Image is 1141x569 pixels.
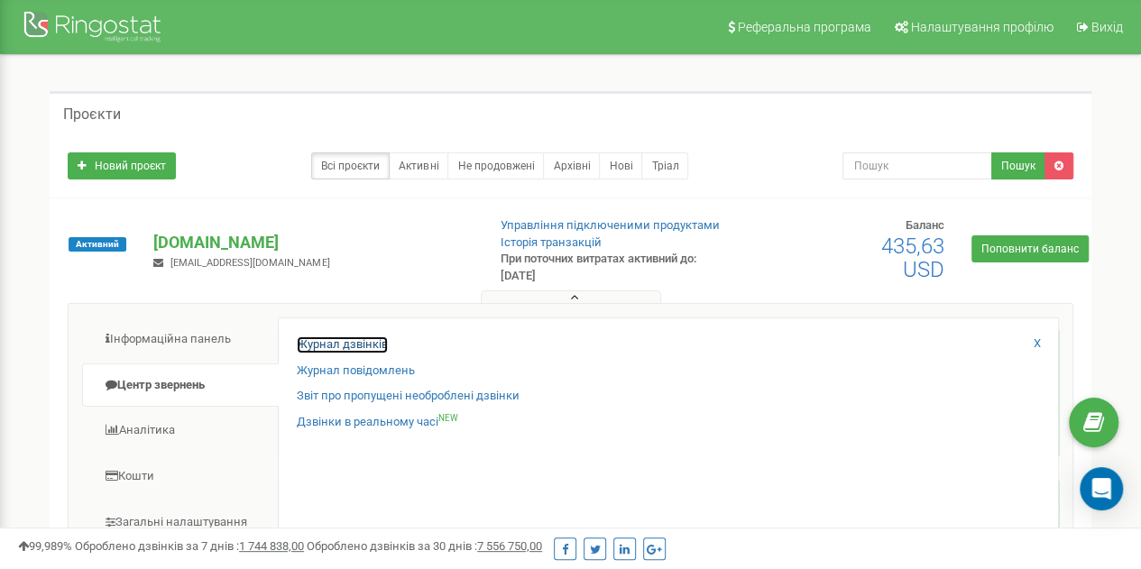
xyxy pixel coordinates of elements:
[881,234,944,282] span: 435,63 USD
[297,363,415,380] a: Журнал повідомлень
[153,231,471,254] p: [DOMAIN_NAME]
[438,413,458,423] sup: NEW
[641,152,688,179] a: Тріал
[1091,20,1123,34] span: Вихід
[842,152,992,179] input: Пошук
[82,454,279,499] a: Кошти
[82,317,279,362] a: Інформаційна панель
[1034,335,1041,353] a: X
[1080,467,1123,510] div: Open Intercom Messenger
[82,408,279,453] a: Аналiтика
[63,106,121,123] h5: Проєкти
[18,539,72,553] span: 99,989%
[543,152,600,179] a: Архівні
[68,152,176,179] a: Новий проєкт
[906,218,944,232] span: Баланс
[297,336,388,353] a: Журнал дзвінків
[501,218,720,232] a: Управління підключеними продуктами
[738,20,871,34] span: Реферальна програма
[971,235,1089,262] a: Поповнити баланс
[501,251,732,284] p: При поточних витратах активний до: [DATE]
[82,363,279,408] a: Центр звернень
[75,539,304,553] span: Оброблено дзвінків за 7 днів :
[447,152,544,179] a: Не продовжені
[170,257,329,269] span: [EMAIL_ADDRESS][DOMAIN_NAME]
[69,237,126,252] span: Активний
[991,152,1045,179] button: Пошук
[599,152,642,179] a: Нові
[297,388,520,405] a: Звіт про пропущені необроблені дзвінки
[297,414,458,431] a: Дзвінки в реальному часіNEW
[911,20,1054,34] span: Налаштування профілю
[239,539,304,553] u: 1 744 838,00
[501,235,602,249] a: Історія транзакцій
[82,500,279,545] a: Загальні налаштування
[311,152,390,179] a: Всі проєкти
[307,539,542,553] span: Оброблено дзвінків за 30 днів :
[389,152,448,179] a: Активні
[477,539,542,553] u: 7 556 750,00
